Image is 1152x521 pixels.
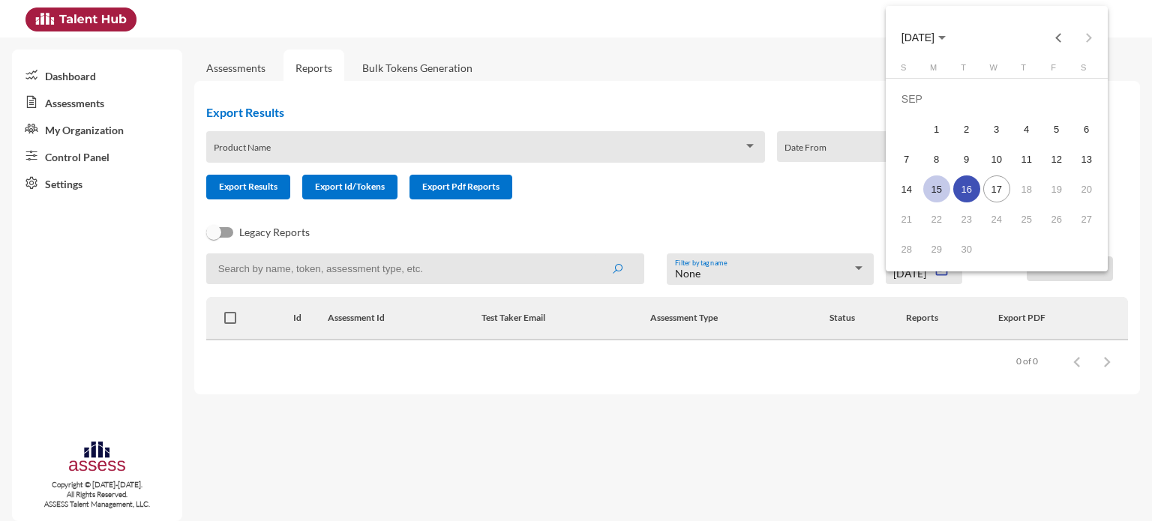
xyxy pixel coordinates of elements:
[952,63,982,78] th: Tuesday
[1073,145,1100,172] div: 13
[1072,204,1102,234] td: September 27, 2025
[893,145,920,172] div: 7
[982,144,1012,174] td: September 10, 2025
[893,175,920,202] div: 14
[1013,205,1040,232] div: 25
[982,174,1012,204] td: September 17, 2025
[983,115,1010,142] div: 3
[1073,115,1100,142] div: 6
[1012,174,1042,204] td: September 18, 2025
[892,63,922,78] th: Sunday
[952,204,982,234] td: September 23, 2025
[922,63,952,78] th: Monday
[892,174,922,204] td: September 14, 2025
[1043,145,1070,172] div: 12
[952,144,982,174] td: September 9, 2025
[1042,174,1072,204] td: September 19, 2025
[953,145,980,172] div: 9
[922,144,952,174] td: September 8, 2025
[892,234,922,264] td: September 28, 2025
[952,234,982,264] td: September 30, 2025
[1013,115,1040,142] div: 4
[1073,205,1100,232] div: 27
[1043,175,1070,202] div: 19
[952,174,982,204] td: September 16, 2025
[1012,144,1042,174] td: September 11, 2025
[983,205,1010,232] div: 24
[1043,22,1073,52] button: Previous month
[952,114,982,144] td: September 2, 2025
[923,235,950,262] div: 29
[923,145,950,172] div: 8
[889,22,958,52] button: Choose month and year
[982,114,1012,144] td: September 3, 2025
[923,205,950,232] div: 22
[982,204,1012,234] td: September 24, 2025
[922,234,952,264] td: September 29, 2025
[953,115,980,142] div: 2
[1013,145,1040,172] div: 11
[1012,204,1042,234] td: September 25, 2025
[1012,63,1042,78] th: Thursday
[953,235,980,262] div: 30
[953,205,980,232] div: 23
[1043,205,1070,232] div: 26
[923,115,950,142] div: 1
[893,205,920,232] div: 21
[1072,144,1102,174] td: September 13, 2025
[1072,114,1102,144] td: September 6, 2025
[983,175,1010,202] div: 17
[953,175,980,202] div: 16
[1013,175,1040,202] div: 18
[1042,204,1072,234] td: September 26, 2025
[923,175,950,202] div: 15
[922,174,952,204] td: September 15, 2025
[922,204,952,234] td: September 22, 2025
[892,204,922,234] td: September 21, 2025
[1073,175,1100,202] div: 20
[982,63,1012,78] th: Wednesday
[1043,115,1070,142] div: 5
[892,84,1102,114] td: SEP
[901,32,934,44] span: [DATE]
[1042,63,1072,78] th: Friday
[1042,144,1072,174] td: September 12, 2025
[893,235,920,262] div: 28
[1072,63,1102,78] th: Saturday
[1072,174,1102,204] td: September 20, 2025
[892,144,922,174] td: September 7, 2025
[1042,114,1072,144] td: September 5, 2025
[1012,114,1042,144] td: September 4, 2025
[922,114,952,144] td: September 1, 2025
[1073,22,1103,52] button: Next month
[983,145,1010,172] div: 10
